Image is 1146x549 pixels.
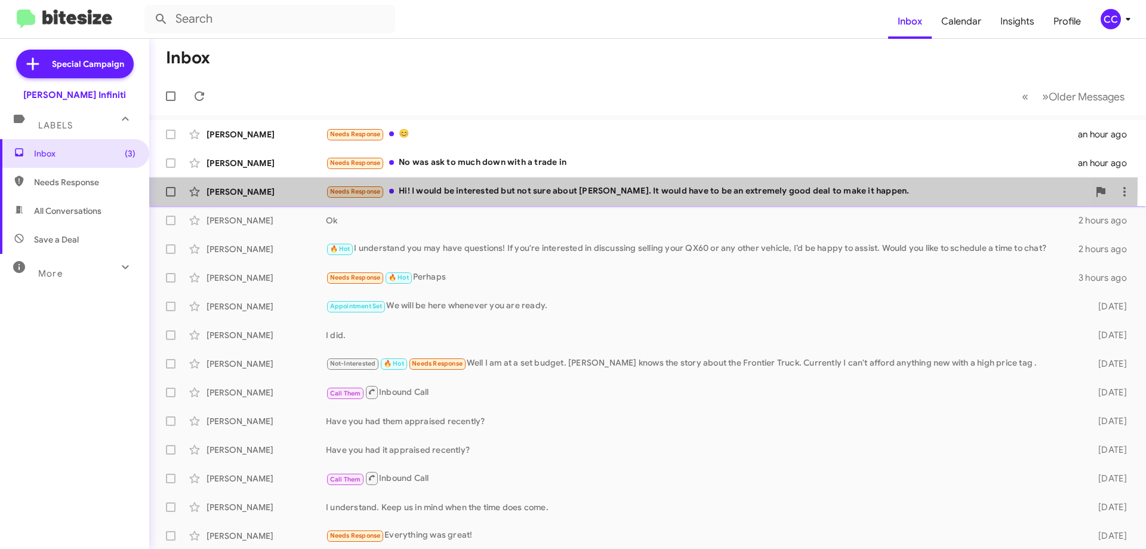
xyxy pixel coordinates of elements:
div: Have you had it appraised recently? [326,444,1079,456]
div: I did. [326,329,1079,341]
div: [PERSON_NAME] [207,358,326,370]
div: 3 hours ago [1079,272,1136,284]
div: [PERSON_NAME] Infiniti [23,89,126,101]
a: Calendar [932,4,991,39]
div: [PERSON_NAME] [207,415,326,427]
div: We will be here whenever you are ready. [326,299,1079,313]
a: Special Campaign [16,50,134,78]
div: [PERSON_NAME] [207,300,326,312]
span: Needs Response [412,360,463,367]
a: Inbox [888,4,932,39]
div: 😊 [326,127,1078,141]
div: Inbound Call [326,385,1079,400]
span: Save a Deal [34,234,79,246]
div: No was ask to much down with a trade in [326,156,1078,170]
div: [DATE] [1079,473,1136,484]
div: [DATE] [1079,415,1136,427]
nav: Page navigation example [1015,84,1132,109]
span: 🔥 Hot [330,245,350,253]
div: [PERSON_NAME] [207,214,326,226]
span: All Conversations [34,205,101,217]
span: Needs Response [330,130,381,138]
span: Needs Response [34,176,135,188]
div: an hour ago [1078,157,1136,169]
a: Profile [1044,4,1090,39]
a: Insights [991,4,1044,39]
div: I understand you may have questions! If you're interested in discussing selling your QX60 or any ... [326,242,1079,256]
div: Have you had them appraised recently? [326,415,1079,427]
div: [PERSON_NAME] [207,186,326,198]
span: Needs Response [330,188,381,195]
div: Ok [326,214,1079,226]
button: Previous [1015,84,1036,109]
div: I understand. Keep us in mind when the time does come. [326,501,1079,513]
div: [PERSON_NAME] [207,530,326,542]
span: 🔥 Hot [384,360,404,367]
span: Not-Interested [330,360,376,367]
span: Needs Response [330,532,381,539]
div: an hour ago [1078,128,1136,140]
button: CC [1090,9,1133,29]
div: [DATE] [1079,358,1136,370]
div: [PERSON_NAME] [207,272,326,284]
div: [DATE] [1079,300,1136,312]
div: [PERSON_NAME] [207,501,326,513]
div: [DATE] [1079,444,1136,456]
span: Call Them [330,389,361,397]
div: [PERSON_NAME] [207,444,326,456]
span: Call Them [330,476,361,483]
span: Older Messages [1049,90,1125,103]
div: Perhaps [326,271,1079,284]
span: » [1042,89,1049,104]
div: [PERSON_NAME] [207,157,326,169]
div: Inbound Call [326,471,1079,486]
span: Needs Response [330,159,381,167]
div: [DATE] [1079,530,1136,542]
div: Hi! I would be interested but not sure about [PERSON_NAME]. It would have to be an extremely good... [326,185,1089,198]
div: [PERSON_NAME] [207,243,326,255]
div: [DATE] [1079,501,1136,513]
span: Inbox [34,148,135,160]
span: 🔥 Hot [389,274,409,281]
div: [DATE] [1079,387,1136,398]
div: [PERSON_NAME] [207,473,326,484]
span: Appointment Set [330,302,383,310]
span: Special Campaign [52,58,124,70]
input: Search [144,5,395,33]
span: More [38,268,63,279]
div: 2 hours ago [1079,214,1136,226]
div: CC [1101,9,1121,29]
span: (3) [125,148,135,160]
h1: Inbox [166,48,210,68]
div: [DATE] [1079,329,1136,341]
div: [PERSON_NAME] [207,329,326,341]
div: 2 hours ago [1079,243,1136,255]
div: Everything was great! [326,529,1079,542]
span: Labels [38,120,73,131]
div: Well I am at a set budget. [PERSON_NAME] knows the story about the Frontier Truck. Currently I ca... [326,357,1079,370]
div: [PERSON_NAME] [207,387,326,398]
span: « [1022,89,1028,104]
button: Next [1035,84,1132,109]
div: [PERSON_NAME] [207,128,326,140]
span: Needs Response [330,274,381,281]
